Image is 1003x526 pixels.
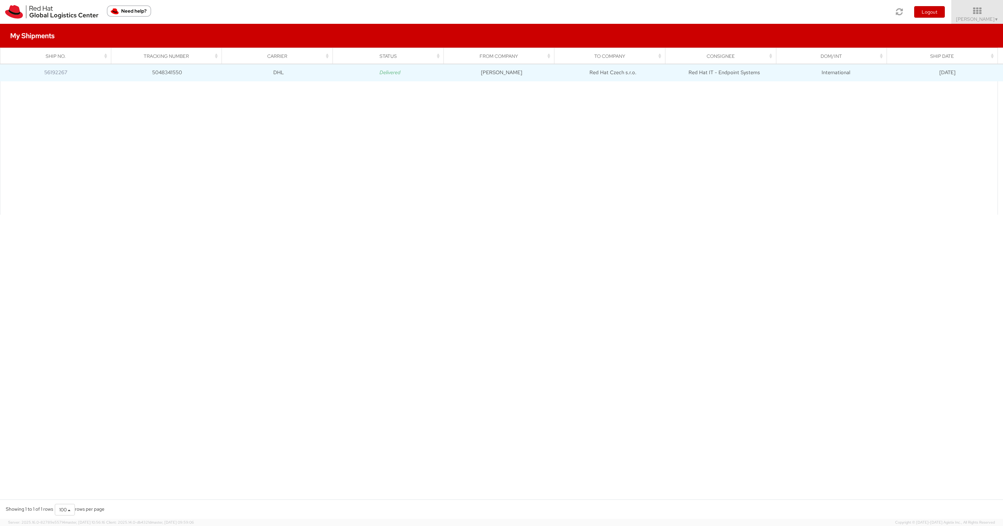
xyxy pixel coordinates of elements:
td: Red Hat Czech s.r.o. [557,64,668,81]
div: Ship No. [6,53,109,60]
span: master, [DATE] 10:56:16 [65,520,105,525]
div: Consignee [671,53,774,60]
div: Ship Date [893,53,996,60]
span: ▼ [994,17,999,22]
div: rows per page [55,504,104,515]
span: [PERSON_NAME] [956,16,999,22]
div: Status [339,53,441,60]
div: Carrier [228,53,330,60]
td: [PERSON_NAME] [446,64,557,81]
button: Logout [914,6,945,18]
a: 56192267 [44,69,67,76]
span: Copyright © [DATE]-[DATE] Agistix Inc., All Rights Reserved [895,520,995,525]
div: From Company [450,53,552,60]
td: 5048341550 [111,64,223,81]
div: Tracking Number [117,53,220,60]
span: Server: 2025.16.0-82789e55714 [8,520,105,525]
div: To Company [561,53,663,60]
div: Dom/Int [782,53,885,60]
img: rh-logistics-00dfa346123c4ec078e1.svg [5,5,98,19]
button: Need help? [107,5,151,17]
span: Showing 1 to 1 of 1 rows [6,506,53,512]
td: DHL [223,64,334,81]
td: Red Hat IT - Endpoint Systems [669,64,780,81]
h4: My Shipments [10,32,54,39]
button: 100 [55,504,75,515]
i: Delivered [379,69,401,76]
span: master, [DATE] 09:59:06 [151,520,194,525]
span: 100 [59,507,67,513]
span: Client: 2025.14.0-db4321d [106,520,194,525]
td: International [780,64,891,81]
